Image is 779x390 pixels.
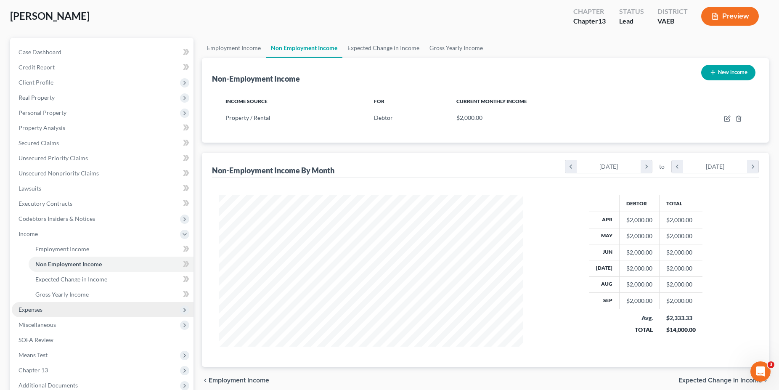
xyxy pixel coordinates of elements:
[12,135,193,151] a: Secured Claims
[266,38,342,58] a: Non Employment Income
[19,64,55,71] span: Credit Report
[19,321,56,328] span: Miscellaneous
[12,120,193,135] a: Property Analysis
[202,377,269,384] button: chevron_left Employment Income
[660,260,702,276] td: $2,000.00
[12,166,193,181] a: Unsecured Nonpriority Claims
[456,98,527,104] span: Current Monthly Income
[672,160,683,173] i: chevron_left
[212,165,334,175] div: Non-Employment Income By Month
[19,366,48,374] span: Chapter 13
[660,293,702,309] td: $2,000.00
[19,124,65,131] span: Property Analysis
[342,38,424,58] a: Expected Change in Income
[19,382,78,389] span: Additional Documents
[202,377,209,384] i: chevron_left
[19,185,41,192] span: Lawsuits
[12,60,193,75] a: Credit Report
[641,160,652,173] i: chevron_right
[12,181,193,196] a: Lawsuits
[660,276,702,292] td: $2,000.00
[626,280,652,289] div: $2,000.00
[626,326,653,334] div: TOTAL
[212,74,300,84] div: Non-Employment Income
[19,230,38,237] span: Income
[29,241,193,257] a: Employment Income
[626,314,653,322] div: Avg.
[29,287,193,302] a: Gross Yearly Income
[35,291,89,298] span: Gross Yearly Income
[225,98,268,104] span: Income Source
[666,326,696,334] div: $14,000.00
[573,16,606,26] div: Chapter
[202,38,266,58] a: Employment Income
[747,160,758,173] i: chevron_right
[225,114,270,121] span: Property / Rental
[19,215,95,222] span: Codebtors Insiders & Notices
[19,336,53,343] span: SOFA Review
[678,377,769,384] button: Expected Change in Income chevron_right
[374,98,384,104] span: For
[589,276,620,292] th: Aug
[768,361,774,368] span: 3
[620,195,660,212] th: Debtor
[701,7,759,26] button: Preview
[683,160,747,173] div: [DATE]
[589,244,620,260] th: Jun
[29,272,193,287] a: Expected Change in Income
[589,228,620,244] th: May
[29,257,193,272] a: Non Employment Income
[660,212,702,228] td: $2,000.00
[19,351,48,358] span: Means Test
[626,216,652,224] div: $2,000.00
[666,314,696,322] div: $2,333.33
[12,45,193,60] a: Case Dashboard
[657,7,688,16] div: District
[750,361,771,382] iframe: Intercom live chat
[19,170,99,177] span: Unsecured Nonpriority Claims
[598,17,606,25] span: 13
[456,114,482,121] span: $2,000.00
[19,200,72,207] span: Executory Contracts
[660,228,702,244] td: $2,000.00
[577,160,641,173] div: [DATE]
[660,244,702,260] td: $2,000.00
[19,48,61,56] span: Case Dashboard
[589,260,620,276] th: [DATE]
[619,16,644,26] div: Lead
[626,248,652,257] div: $2,000.00
[374,114,393,121] span: Debtor
[19,154,88,162] span: Unsecured Priority Claims
[424,38,488,58] a: Gross Yearly Income
[12,151,193,166] a: Unsecured Priority Claims
[657,16,688,26] div: VAEB
[573,7,606,16] div: Chapter
[19,109,66,116] span: Personal Property
[19,79,53,86] span: Client Profile
[565,160,577,173] i: chevron_left
[626,297,652,305] div: $2,000.00
[660,195,702,212] th: Total
[35,245,89,252] span: Employment Income
[678,377,762,384] span: Expected Change in Income
[19,306,42,313] span: Expenses
[12,196,193,211] a: Executory Contracts
[35,276,107,283] span: Expected Change in Income
[589,293,620,309] th: Sep
[659,162,665,171] span: to
[626,264,652,273] div: $2,000.00
[626,232,652,240] div: $2,000.00
[589,212,620,228] th: Apr
[701,65,755,80] button: New Income
[209,377,269,384] span: Employment Income
[10,10,90,22] span: [PERSON_NAME]
[35,260,102,268] span: Non Employment Income
[19,139,59,146] span: Secured Claims
[19,94,55,101] span: Real Property
[12,332,193,348] a: SOFA Review
[619,7,644,16] div: Status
